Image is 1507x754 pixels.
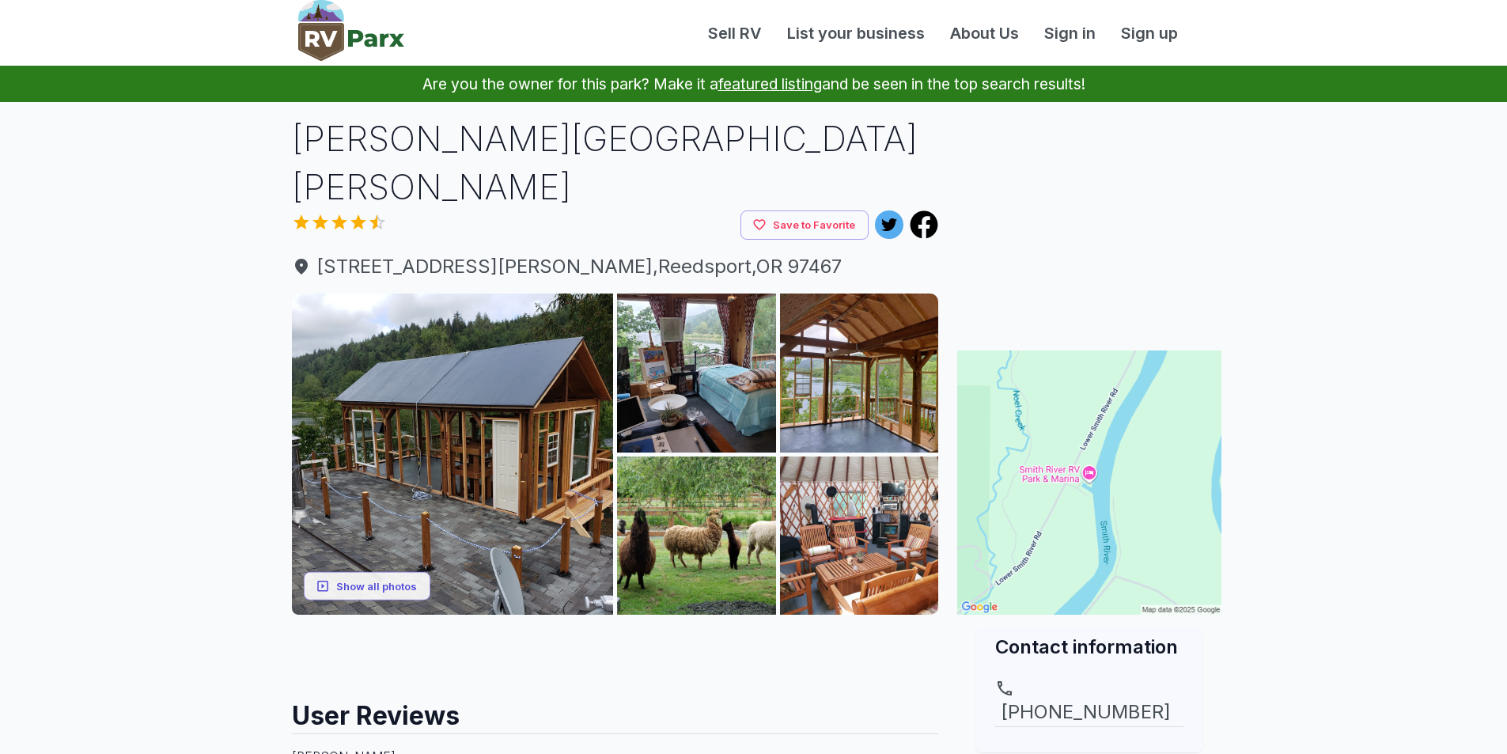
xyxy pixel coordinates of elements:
h1: [PERSON_NAME][GEOGRAPHIC_DATA][PERSON_NAME] [292,115,939,210]
a: List your business [774,21,937,45]
h2: User Reviews [292,686,939,733]
img: AAcXr8pApApa_o90e_DNQiKnvGRa9gb6W-wUnXonTuEb9ScVacpzjnuCKak9-dhJX08YrYdxTquSmbRoFCHJx0QApA6AtIjbJ... [617,294,776,453]
a: [STREET_ADDRESS][PERSON_NAME],Reedsport,OR 97467 [292,252,939,281]
img: AAcXr8pw7XbdMyvsYvLRtqlEjtNV6cjVotAevRGgihSdNSk41MumkH2J-0RhB2ubv6yk_j9s71mnkKO19ItuEt0tnxa6vVlp8... [617,457,776,616]
iframe: Advertisement [957,115,1221,313]
iframe: Advertisement [292,615,939,686]
button: Show all photos [304,571,430,601]
button: Save to Favorite [740,210,869,240]
a: Sign in [1032,21,1108,45]
p: Are you the owner for this park? Make it a and be seen in the top search results! [19,66,1488,102]
a: [PHONE_NUMBER] [995,679,1183,726]
a: Sign up [1108,21,1191,45]
a: Sell RV [695,21,774,45]
a: About Us [937,21,1032,45]
img: Map for Smith River Marina & RV Park [957,350,1221,615]
a: featured listing [718,74,822,93]
img: AAcXr8rnBxsscO1QN2Nn1cSE9SbA2InKCt4AwywpWh8Gn7EHnW_qWn9W49rWfB7rCExh0YbD5nA18kaJGm3tM6EX0ErJpsmmQ... [780,457,939,616]
span: [STREET_ADDRESS][PERSON_NAME] , Reedsport , OR 97467 [292,252,939,281]
img: AAcXr8qbCrAVuylHSc-7ZqzgHTmQwIZp1ZpO-4RHNhHv7bI80ZvVTLCzqnlUvZbyQwDRBkdWT3X-Tkc4HAj_i23ReXqN5bsqx... [780,294,939,453]
img: AAcXr8qDY13vVkVPAglPvYtryowS6n_c7jvqYTRy9jcfejZKcDy7vCIa8dVla6nM3X164QpbPVvkErXTTGazru3Hth3OKx-Gw... [292,294,614,616]
h2: Contact information [995,634,1183,660]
